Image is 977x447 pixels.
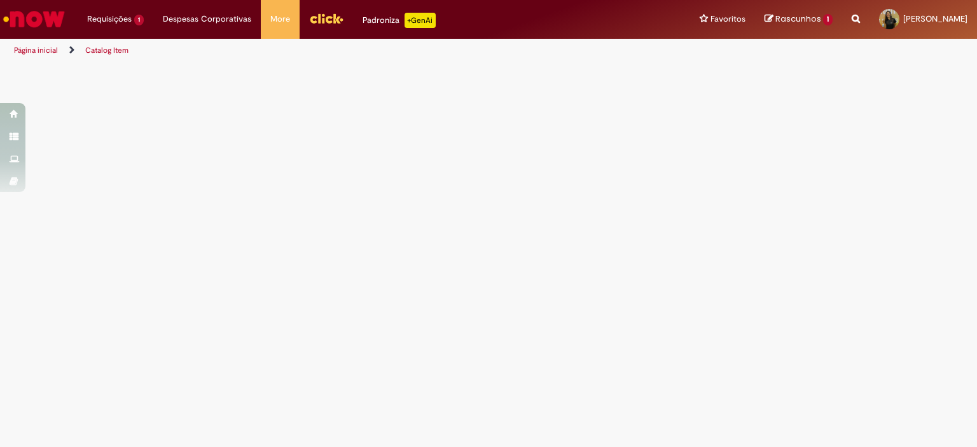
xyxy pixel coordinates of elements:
[1,6,67,32] img: ServiceNow
[309,9,343,28] img: click_logo_yellow_360x200.png
[85,45,128,55] a: Catalog Item
[823,14,833,25] span: 1
[10,39,642,62] ul: Trilhas de página
[363,13,436,28] div: Padroniza
[270,13,290,25] span: More
[87,13,132,25] span: Requisições
[765,13,833,25] a: Rascunhos
[775,13,821,25] span: Rascunhos
[14,45,58,55] a: Página inicial
[903,13,967,24] span: [PERSON_NAME]
[134,15,144,25] span: 1
[405,13,436,28] p: +GenAi
[710,13,745,25] span: Favoritos
[163,13,251,25] span: Despesas Corporativas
